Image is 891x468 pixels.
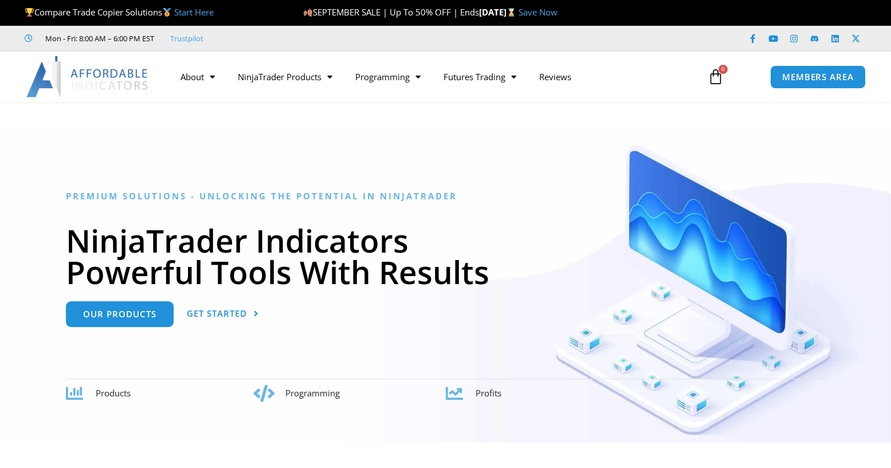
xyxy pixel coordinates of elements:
[26,56,150,97] img: LogoAI | Affordable Indicators – NinjaTrader
[187,301,259,327] a: Get Started
[303,6,479,18] span: SEPTEMBER SALE | Up To 50% OFF | Ends
[507,8,516,17] img: ⌛
[170,32,203,45] a: Trustpilot
[304,8,312,17] img: 🍂
[66,225,825,288] h1: NinjaTrader Indicators Powerful Tools With Results
[25,6,214,18] span: Compare Trade Copier Solutions
[344,64,432,90] a: Programming
[169,64,695,90] nav: Menu
[528,64,583,90] a: Reviews
[83,310,156,318] span: Our Products
[770,65,866,89] a: MEMBERS AREA
[479,6,519,18] strong: [DATE]
[96,387,131,399] span: Products
[42,32,154,45] span: Mon - Fri: 8:00 AM – 6:00 PM EST
[187,309,247,318] span: Get Started
[782,73,854,81] span: MEMBERS AREA
[519,6,558,18] a: Save Now
[476,387,501,399] span: Profits
[169,64,226,90] a: About
[432,64,528,90] a: Futures Trading
[66,191,825,202] h6: Premium Solutions - Unlocking the Potential in NinjaTrader
[25,8,34,17] img: 🏆
[163,8,171,17] img: 🥇
[285,387,340,399] span: Programming
[66,301,174,327] a: Our Products
[719,65,728,74] span: 0
[690,60,741,93] a: 0
[226,64,344,90] a: NinjaTrader Products
[174,6,214,18] a: Start Here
